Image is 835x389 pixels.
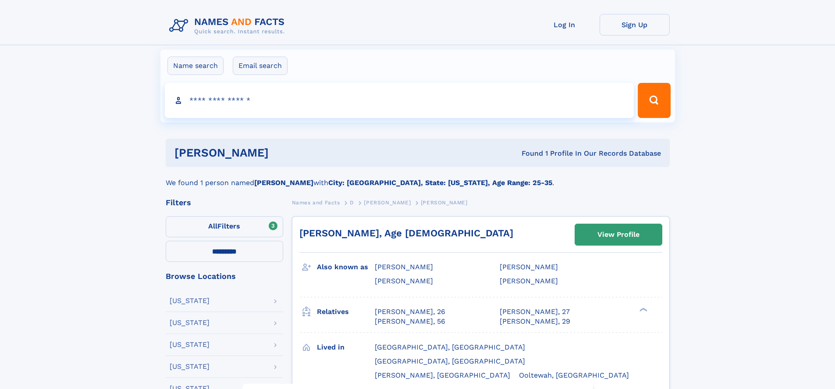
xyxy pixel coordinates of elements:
[364,197,411,208] a: [PERSON_NAME]
[375,317,445,326] a: [PERSON_NAME], 56
[500,317,570,326] a: [PERSON_NAME], 29
[317,340,375,355] h3: Lived in
[350,200,354,206] span: D
[166,14,292,38] img: Logo Names and Facts
[208,222,217,230] span: All
[170,363,210,370] div: [US_STATE]
[597,225,640,245] div: View Profile
[500,307,570,317] a: [PERSON_NAME], 27
[519,371,629,379] span: Ooltewah, [GEOGRAPHIC_DATA]
[166,167,670,188] div: We found 1 person named with .
[166,216,283,237] label: Filters
[375,277,433,285] span: [PERSON_NAME]
[350,197,354,208] a: D
[600,14,670,36] a: Sign Up
[637,307,648,312] div: ❯
[299,228,513,239] a: [PERSON_NAME], Age [DEMOGRAPHIC_DATA]
[421,200,468,206] span: [PERSON_NAME]
[166,199,283,207] div: Filters
[395,149,661,158] div: Found 1 Profile In Our Records Database
[166,272,283,280] div: Browse Locations
[317,304,375,319] h3: Relatives
[317,260,375,275] h3: Also known as
[254,178,313,187] b: [PERSON_NAME]
[233,57,288,75] label: Email search
[167,57,224,75] label: Name search
[292,197,340,208] a: Names and Facts
[375,357,525,365] span: [GEOGRAPHIC_DATA], [GEOGRAPHIC_DATA]
[170,319,210,326] div: [US_STATE]
[375,343,525,351] span: [GEOGRAPHIC_DATA], [GEOGRAPHIC_DATA]
[170,297,210,304] div: [US_STATE]
[500,277,558,285] span: [PERSON_NAME]
[638,83,670,118] button: Search Button
[165,83,634,118] input: search input
[375,307,445,317] a: [PERSON_NAME], 26
[375,263,433,271] span: [PERSON_NAME]
[174,147,395,158] h1: [PERSON_NAME]
[529,14,600,36] a: Log In
[364,200,411,206] span: [PERSON_NAME]
[170,341,210,348] div: [US_STATE]
[375,371,510,379] span: [PERSON_NAME], [GEOGRAPHIC_DATA]
[575,224,662,245] a: View Profile
[500,263,558,271] span: [PERSON_NAME]
[328,178,552,187] b: City: [GEOGRAPHIC_DATA], State: [US_STATE], Age Range: 25-35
